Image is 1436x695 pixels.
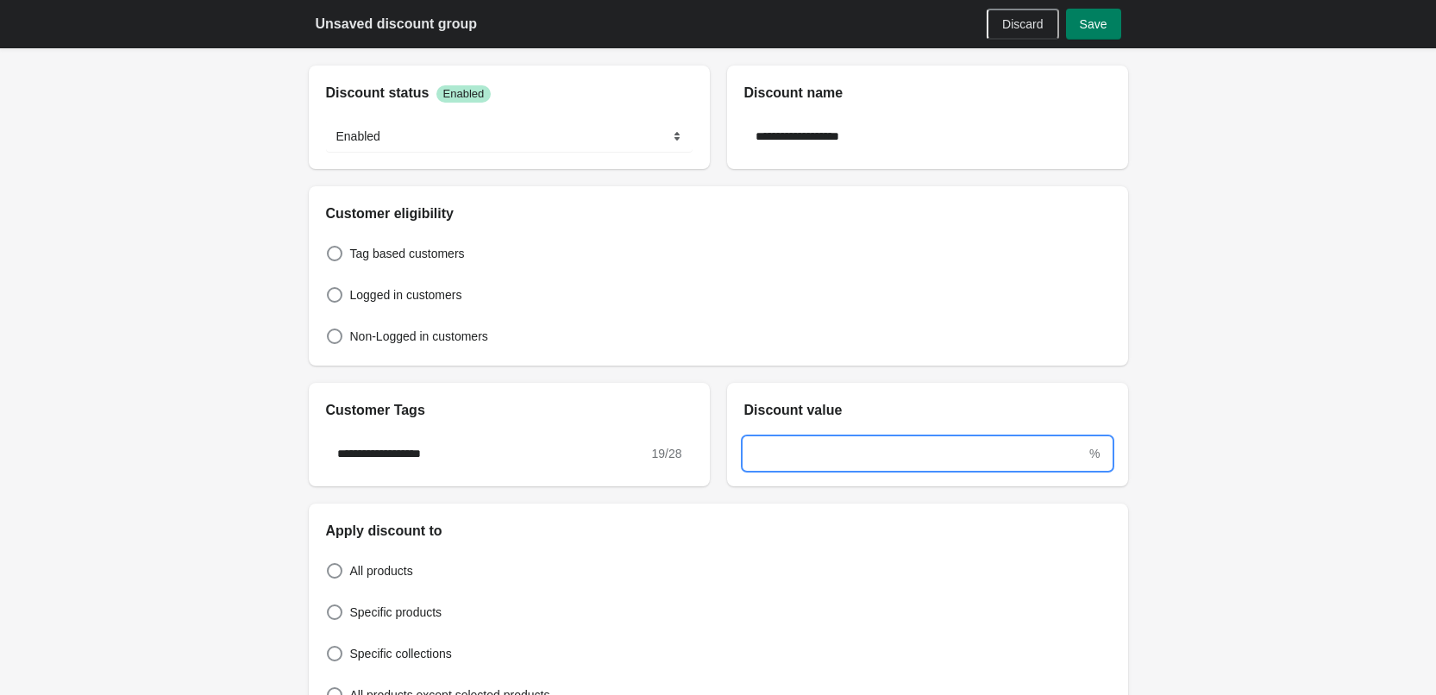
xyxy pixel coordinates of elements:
span: Non-Logged in customers [350,328,488,345]
div: % [1089,443,1100,464]
h2: Customer eligibility [326,203,1111,224]
h2: Discount name [744,83,1111,103]
button: Discard [987,9,1058,40]
span: Enabled [443,87,485,101]
span: Specific collections [350,645,452,662]
h2: Discount status [326,83,430,103]
span: Specific products [350,604,442,621]
span: Logged in customers [350,286,462,304]
span: Save [1080,17,1107,31]
button: Save [1066,9,1121,40]
h2: Discount value [744,400,1111,421]
h2: Customer Tags [326,400,693,421]
span: All products [350,562,413,579]
span: Tag based customers [350,245,465,262]
span: Discard [1002,17,1043,31]
h2: Unsaved discount group [316,14,478,34]
h2: Apply discount to [326,521,1111,542]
